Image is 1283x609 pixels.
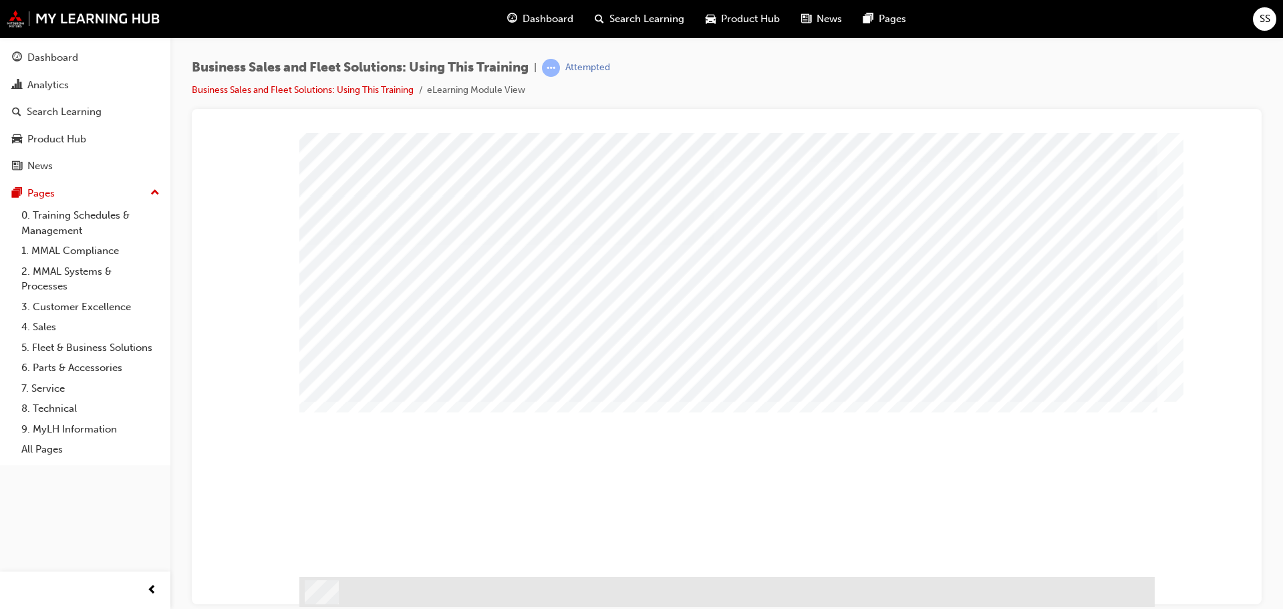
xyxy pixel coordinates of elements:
span: news-icon [12,160,22,172]
a: 8. Technical [16,398,165,419]
a: 7. Service [16,378,165,399]
a: 3. Customer Excellence [16,297,165,318]
a: car-iconProduct Hub [695,5,791,33]
a: Analytics [5,73,165,98]
span: Product Hub [721,11,780,27]
span: Dashboard [523,11,573,27]
span: pages-icon [12,188,22,200]
div: Image [97,444,953,491]
div: Analytics [27,78,69,93]
li: eLearning Module View [427,83,525,98]
span: news-icon [801,11,811,27]
a: Business Sales and Fleet Solutions: Using This Training [192,84,414,96]
span: search-icon [12,106,21,118]
a: News [5,154,165,178]
span: car-icon [706,11,716,27]
a: 6. Parts & Accessories [16,358,165,378]
div: Pages [27,186,55,201]
span: Business Sales and Fleet Solutions: Using This Training [192,60,529,76]
span: pages-icon [863,11,873,27]
a: search-iconSearch Learning [584,5,695,33]
span: Search Learning [609,11,684,27]
a: 5. Fleet & Business Solutions [16,338,165,358]
div: Dashboard [27,50,78,66]
span: | [534,60,537,76]
a: 4. Sales [16,317,165,338]
div: Product Hub [27,132,86,147]
span: Pages [879,11,906,27]
button: Pages [5,181,165,206]
div: Search Learning [27,104,102,120]
a: guage-iconDashboard [496,5,584,33]
span: car-icon [12,134,22,146]
img: mmal [7,10,160,27]
a: Product Hub [5,127,165,152]
span: prev-icon [147,582,157,599]
span: learningRecordVerb_ATTEMPT-icon [542,59,560,77]
a: 1. MMAL Compliance [16,241,165,261]
a: 0. Training Schedules & Management [16,205,165,241]
span: News [817,11,842,27]
div: Attempted [565,62,610,74]
span: chart-icon [12,80,22,92]
a: pages-iconPages [853,5,917,33]
span: guage-icon [507,11,517,27]
button: DashboardAnalyticsSearch LearningProduct HubNews [5,43,165,181]
a: Search Learning [5,100,165,124]
button: SS [1253,7,1276,31]
div: News [27,158,53,174]
a: 2. MMAL Systems & Processes [16,261,165,297]
span: guage-icon [12,52,22,64]
a: Dashboard [5,45,165,70]
span: up-icon [150,185,160,202]
span: SS [1260,11,1270,27]
a: All Pages [16,439,165,460]
span: search-icon [595,11,604,27]
a: 9. MyLH Information [16,419,165,440]
a: news-iconNews [791,5,853,33]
